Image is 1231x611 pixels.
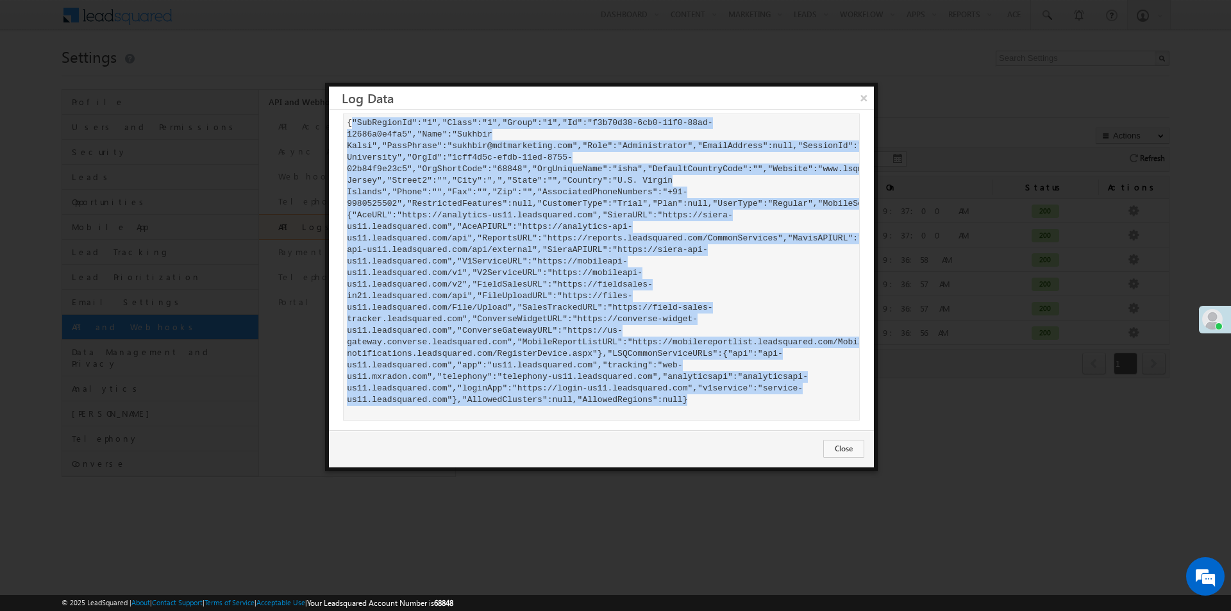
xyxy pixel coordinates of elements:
[210,6,241,37] div: Minimize live chat window
[434,598,453,608] span: 68848
[343,113,860,421] div: { " S u b R e g i o n I d " : " 1 " , " C l a s s " : " 1 " , " G r o u p " : " 1 " , " I d " : "...
[152,598,203,607] a: Contact Support
[307,598,453,608] span: Your Leadsquared Account Number is
[854,87,875,109] button: ×
[256,598,305,607] a: Acceptable Use
[205,598,255,607] a: Terms of Service
[17,119,234,384] textarea: Type your message and hit 'Enter'
[342,87,874,109] h3: Log Data
[131,598,150,607] a: About
[823,440,864,458] button: Close
[174,395,233,412] em: Start Chat
[22,67,54,84] img: d_60004797649_company_0_60004797649
[62,597,453,609] span: © 2025 LeadSquared | | | | |
[67,67,215,84] div: Chat with us now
